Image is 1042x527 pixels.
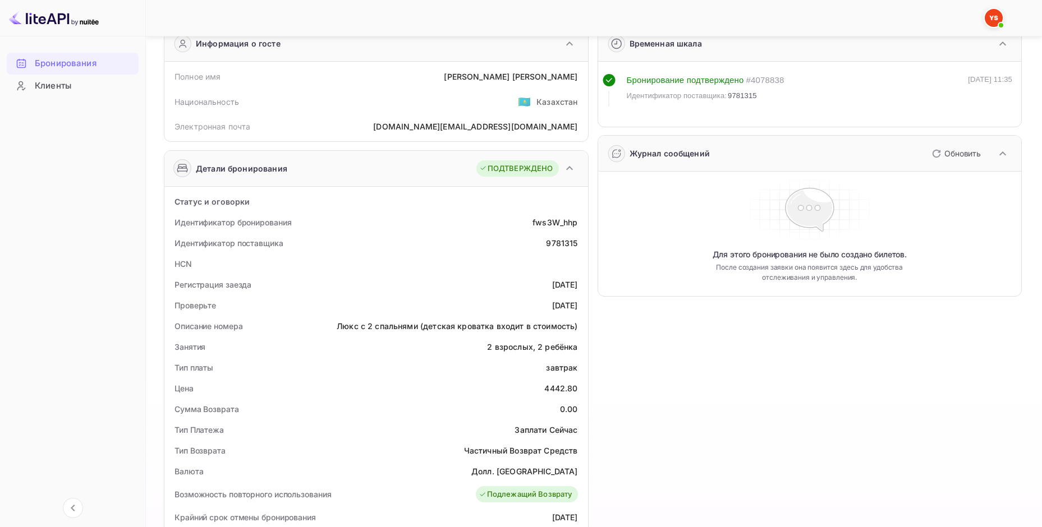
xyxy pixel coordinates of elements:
ya-tr-span: Обновить [944,149,981,158]
ya-tr-span: Люкс с 2 спальнями (детская кроватка входит в стоимость) [337,321,577,331]
ya-tr-span: Проверьте [175,301,216,310]
ya-tr-span: [PERSON_NAME] [512,72,578,81]
button: Свернуть навигацию [63,498,83,518]
ya-tr-span: Для этого бронирования не было создано билетов. [713,249,907,260]
ya-tr-span: [DOMAIN_NAME][EMAIL_ADDRESS][DOMAIN_NAME] [373,122,577,131]
ya-tr-span: Национальность [175,97,239,107]
ya-tr-span: [PERSON_NAME] [444,72,509,81]
ya-tr-span: После создания заявки она появится здесь для удобства отслеживания и управления. [696,262,924,283]
div: 0.00 [560,403,578,415]
ya-tr-span: fws3W_hhp [533,218,577,227]
img: Логотип LiteAPI [9,9,99,27]
ya-tr-span: Сумма Возврата [175,404,239,414]
ya-tr-span: Детали бронирования [196,163,287,174]
ya-tr-span: Тип Платежа [175,425,224,434]
ya-tr-span: Бронирования [35,57,97,70]
div: Клиенты [7,75,139,97]
ya-tr-span: Регистрация заезда [175,280,251,289]
ya-tr-span: ПОДТВЕРЖДЕНО [488,163,553,174]
a: Клиенты [7,75,139,96]
ya-tr-span: Описание номера [175,321,243,331]
ya-tr-span: [DATE] 11:35 [968,75,1012,84]
ya-tr-span: Полное имя [175,72,221,81]
ya-tr-span: Цена [175,383,194,393]
div: Бронирования [7,53,139,75]
div: # 4078838 [746,74,784,87]
ya-tr-span: 2 взрослых, 2 ребёнка [487,342,577,352]
ya-tr-span: Частичный Возврат Средств [464,446,578,455]
div: 4442.80 [544,382,577,394]
ya-tr-span: Клиенты [35,80,71,93]
ya-tr-span: Тип платы [175,363,213,372]
ya-tr-span: Электронная почта [175,122,251,131]
ya-tr-span: Бронирование [627,75,685,85]
ya-tr-span: Журнал сообщений [630,149,710,158]
ya-tr-span: Занятия [175,342,205,352]
ya-tr-span: Подлежащий Возврату [487,489,572,500]
ya-tr-span: завтрак [546,363,577,372]
ya-tr-span: HCN [175,259,192,269]
ya-tr-span: Казахстан [536,97,577,107]
ya-tr-span: Статус и оговорки [175,197,250,206]
ya-tr-span: 🇰🇿 [518,95,531,108]
button: Обновить [925,145,985,163]
ya-tr-span: Заплати Сейчас [515,425,577,434]
ya-tr-span: Валюта [175,466,203,476]
ya-tr-span: Временная шкала [630,39,702,48]
span: США [518,91,531,112]
ya-tr-span: подтверждено [687,75,744,85]
img: Служба Поддержки Яндекса [985,9,1003,27]
ya-tr-span: Тип Возврата [175,446,226,455]
div: 9781315 [546,237,577,249]
ya-tr-span: Идентификатор бронирования [175,218,291,227]
div: [DATE] [552,299,578,311]
ya-tr-span: Долл. [GEOGRAPHIC_DATA] [471,466,577,476]
ya-tr-span: 9781315 [728,91,757,100]
ya-tr-span: Возможность повторного использования [175,489,331,499]
div: [DATE] [552,511,578,523]
ya-tr-span: Идентификатор поставщика: [627,91,727,100]
a: Бронирования [7,53,139,73]
div: [DATE] [552,279,578,290]
ya-tr-span: Информация о госте [196,38,281,49]
ya-tr-span: Крайний срок отмены бронирования [175,512,316,522]
ya-tr-span: Идентификатор поставщика [175,238,283,248]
